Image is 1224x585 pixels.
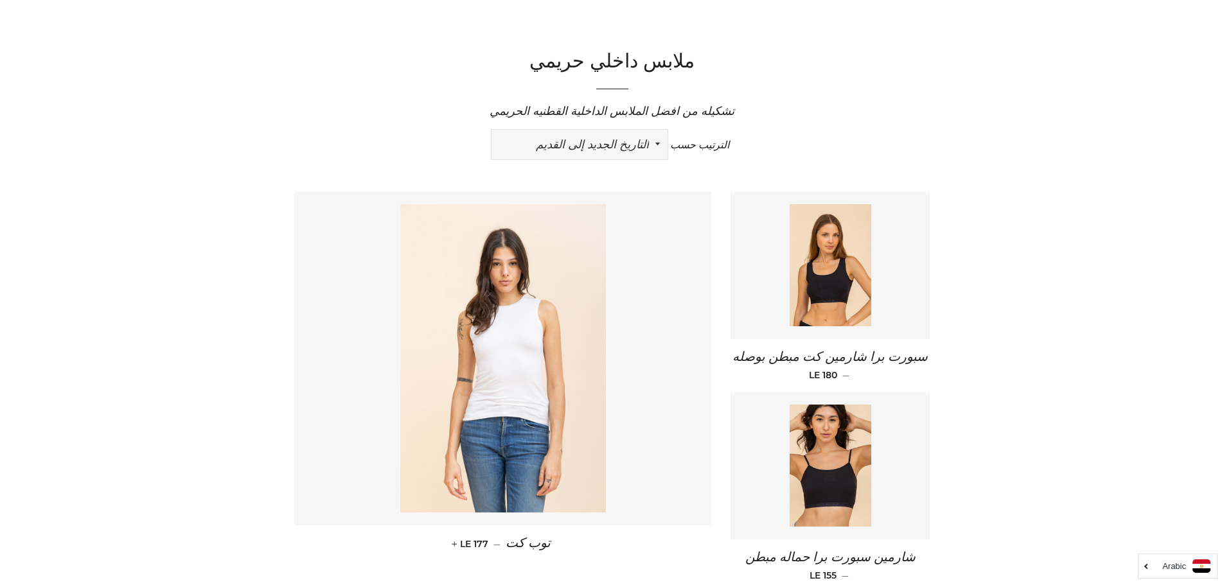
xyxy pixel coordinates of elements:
[454,538,488,550] span: LE 177
[731,339,930,392] a: سبورت برا شارمين كت مبطن بوصله — LE 180
[1145,559,1211,573] a: Arabic
[1162,562,1186,570] i: Arabic
[842,369,849,381] span: —
[810,570,837,581] span: LE 155
[294,49,930,76] h1: ملابس داخلي حريمي
[745,550,916,564] span: شارمين سبورت برا حماله مبطن
[294,525,712,562] a: توب كت — LE 177
[506,536,551,550] span: توب كت
[294,102,930,120] p: تشكيله من افضل الملابس الداخلية القطنيه الحريمي
[809,369,837,381] span: LE 180
[842,570,849,581] span: —
[493,538,501,550] span: —
[670,139,729,151] span: الترتيب حسب
[732,350,928,364] span: سبورت برا شارمين كت مبطن بوصله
